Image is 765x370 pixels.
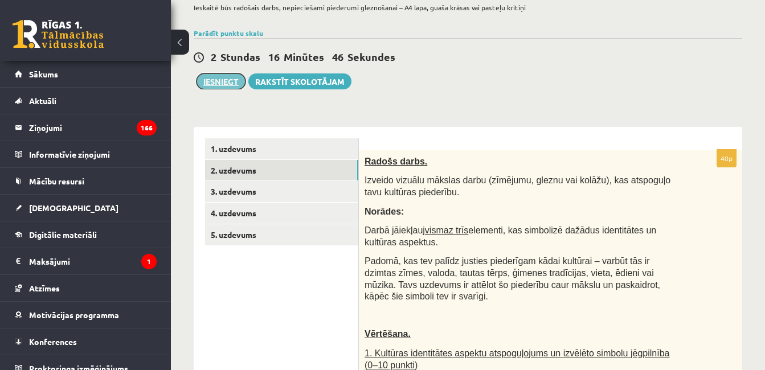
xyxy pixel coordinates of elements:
[197,73,246,89] button: Iesniegt
[15,61,157,87] a: Sākums
[15,88,157,114] a: Aktuāli
[365,207,404,216] span: Norādes:
[15,195,157,221] a: [DEMOGRAPHIC_DATA]
[15,248,157,274] a: Maksājumi1
[248,73,351,89] a: Rakstīt skolotājam
[425,225,468,235] u: vismaz trīs
[29,69,58,79] span: Sākums
[220,50,260,63] span: Stundas
[15,141,157,167] a: Informatīvie ziņojumi
[365,225,656,247] span: Darbā jāiekļauj elementi, kas simbolizē dažādus identitātes un kultūras aspektus.
[15,328,157,355] a: Konferences
[15,168,157,194] a: Mācību resursi
[29,176,84,186] span: Mācību resursi
[205,203,358,224] a: 4. uzdevums
[15,221,157,248] a: Digitālie materiāli
[29,336,77,347] span: Konferences
[365,157,427,166] span: Radošs darbs.
[29,310,119,320] span: Motivācijas programma
[29,96,56,106] span: Aktuāli
[29,283,60,293] span: Atzīmes
[205,224,358,245] a: 5. uzdevums
[194,28,263,38] a: Parādīt punktu skalu
[284,50,324,63] span: Minūtes
[11,11,359,23] body: Editor, wiswyg-editor-user-answer-47433858107540
[365,329,411,339] span: Vērtēšana.
[29,229,97,240] span: Digitālie materiāli
[13,20,104,48] a: Rīgas 1. Tālmācības vidusskola
[205,138,358,159] a: 1. uzdevums
[15,114,157,141] a: Ziņojumi166
[29,114,157,141] legend: Ziņojumi
[268,50,280,63] span: 16
[365,348,669,370] span: 1. Kultūras identitātes aspektu atspoguļojums un izvēlēto simbolu jēgpilnība (0–10 punkti)
[365,256,660,301] span: Padomā, kas tev palīdz justies piederīgam kādai kultūrai – varbūt tās ir dzimtas zīmes, valoda, t...
[332,50,343,63] span: 46
[141,254,157,269] i: 1
[347,50,395,63] span: Sekundes
[29,248,157,274] legend: Maksājumi
[194,2,737,13] p: Ieskaitē būs radošais darbs, nepieciešami piederumi gleznošanai – A4 lapa, guaša krāsas vai paste...
[15,302,157,328] a: Motivācijas programma
[365,175,670,197] span: Izveido vizuālu mākslas darbu (zīmējumu, gleznu vai kolāžu), kas atspoguļo tavu kultūras piederību.
[717,149,737,167] p: 40p
[29,141,157,167] legend: Informatīvie ziņojumi
[205,181,358,202] a: 3. uzdevums
[15,275,157,301] a: Atzīmes
[137,120,157,135] i: 166
[29,203,118,213] span: [DEMOGRAPHIC_DATA]
[211,50,216,63] span: 2
[205,160,358,181] a: 2. uzdevums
